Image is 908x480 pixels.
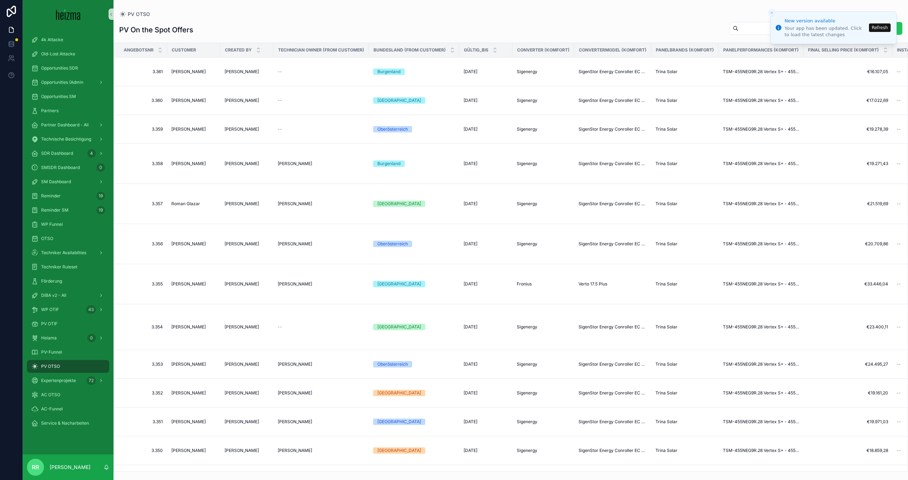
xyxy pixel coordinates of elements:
a: 3.360 [122,98,163,103]
a: 3.356 [122,241,163,247]
span: 3.359 [122,126,163,132]
a: €16.107,05 [808,69,888,75]
div: 72 [87,376,96,385]
a: €21.519,69 [808,201,888,207]
a: [PERSON_NAME] [225,126,269,132]
a: 3.358 [122,161,163,167]
span: 3.355 [122,281,163,287]
span: Old-Lost Attacke [41,51,75,57]
span: SMSDR Dashboard [41,165,80,170]
div: 19 [96,206,105,214]
span: Verto 17.5 Plus [578,281,607,287]
a: 3.357 [122,201,163,207]
a: [DATE] [464,324,508,330]
span: [PERSON_NAME] [225,98,259,103]
span: Sigenergy [517,201,537,207]
a: 3.361 [122,69,163,75]
div: Burgenland [377,69,400,75]
span: TSM-455NEG9R.28 Vertex S+ - 455 WP Glas-Glas [723,281,799,287]
span: Trina Solar [655,361,677,367]
span: -- [278,69,282,75]
span: [PERSON_NAME] [225,390,259,396]
span: TSM-455NEG9R.28 Vertex S+ - 455 WP Glas-Glas [723,361,799,367]
a: TSM-455NEG9R.28 Vertex S+ - 455 WP Glas-Glas [723,126,799,132]
a: -- [278,98,365,103]
span: Sigenergy [517,126,537,132]
a: Sigenergy [517,69,570,75]
a: 3.354 [122,324,163,330]
span: [PERSON_NAME] [171,324,206,330]
div: Burgenland [377,160,400,167]
span: €33.446,04 [808,281,888,287]
a: [DATE] [464,241,508,247]
img: App logo [56,9,81,20]
span: SigenStor Energy Conroller EC TP (dreiphasig) 10.0 [578,161,647,167]
span: [PERSON_NAME] [225,201,259,207]
a: -- [278,69,365,75]
a: PV OTSO [119,11,150,18]
a: Opportunities SM [27,90,109,103]
div: 19 [96,192,105,200]
a: SigenStor Energy Conroller EC TP (dreiphasig) 12.0 [578,201,647,207]
span: Trina Solar [655,281,677,287]
a: Sigenergy [517,390,570,396]
a: Sigenergy [517,201,570,207]
span: [PERSON_NAME] [278,281,312,287]
a: Oberösterreich [373,361,455,367]
a: TSM-455NEG9R.28 Vertex S+ - 455 WP Glas-Glas [723,69,799,75]
a: Reminder SM19 [27,204,109,217]
div: Oberösterreich [377,241,408,247]
span: Heiama [41,335,57,341]
a: Sigenergy [517,126,570,132]
span: Sigenergy [517,324,537,330]
a: [GEOGRAPHIC_DATA] [373,281,455,287]
a: Partner Dashboard - All [27,119,109,131]
span: Expertenprojekte [41,378,76,383]
a: €19.271,43 [808,161,888,167]
button: Refresh [869,23,891,32]
a: [PERSON_NAME] [225,324,269,330]
a: Partners [27,104,109,117]
a: [DATE] [464,361,508,367]
a: [PERSON_NAME] [278,241,365,247]
a: SM Dashboard [27,175,109,188]
span: [DATE] [464,69,477,75]
a: Trina Solar [655,361,714,367]
span: €19.278,39 [808,126,888,132]
span: [PERSON_NAME] [225,69,259,75]
span: [PERSON_NAME] [171,98,206,103]
span: 3.352 [122,390,163,396]
span: Trina Solar [655,201,677,207]
span: TSM-455NEG9R.28 Vertex S+ - 455 WP Glas-Glas [723,98,799,103]
a: [PERSON_NAME] [225,69,269,75]
span: Trina Solar [655,390,677,396]
a: Opportunities (Admin [27,76,109,89]
span: Sigenergy [517,69,537,75]
span: Sigenergy [517,390,537,396]
div: [GEOGRAPHIC_DATA] [377,281,421,287]
span: €23.400,11 [808,324,888,330]
a: SigenStor Energy Conroller EC TP (dreiphasig) 15.0 [578,361,647,367]
span: PV OTIF [41,321,57,327]
a: 3.353 [122,361,163,367]
span: €20.709,86 [808,241,888,247]
a: [GEOGRAPHIC_DATA] [373,97,455,104]
span: [DATE] [464,241,477,247]
a: [PERSON_NAME] [225,201,269,207]
span: Trina Solar [655,69,677,75]
div: [GEOGRAPHIC_DATA] [377,390,421,396]
span: -- [897,161,901,167]
a: PV-Funnel [27,346,109,359]
a: -- [278,324,365,330]
a: TSM-455NEG9R.28 Vertex S+ - 455 WP Glas-Glas [723,324,799,330]
a: [PERSON_NAME] [225,241,269,247]
a: Expertenprojekte72 [27,374,109,387]
span: -- [278,126,282,132]
a: [GEOGRAPHIC_DATA] [373,324,455,330]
